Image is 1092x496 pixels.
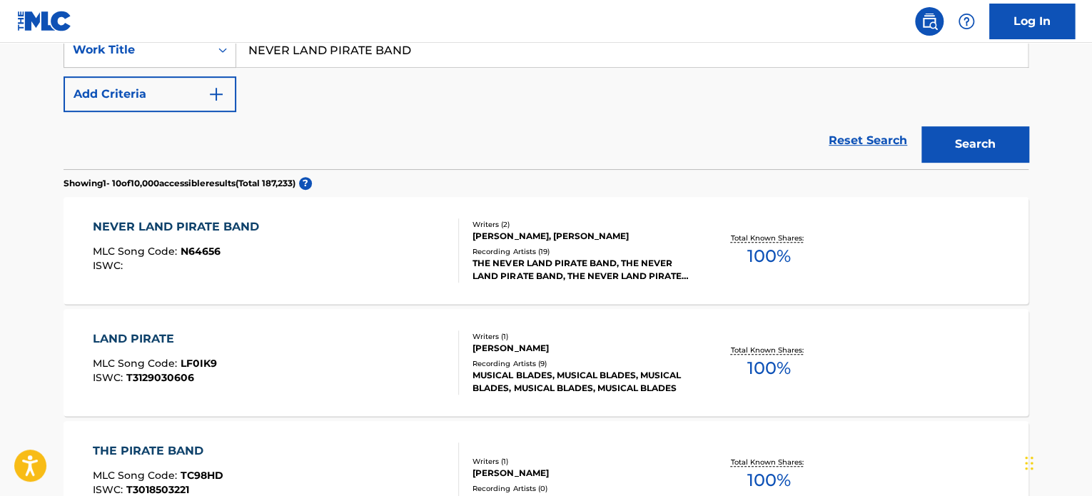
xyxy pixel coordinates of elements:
span: N64656 [181,245,221,258]
div: Recording Artists ( 0 ) [472,483,688,494]
p: Showing 1 - 10 of 10,000 accessible results (Total 187,233 ) [64,177,295,190]
p: Total Known Shares: [730,457,807,467]
span: 100 % [747,467,790,493]
span: ISWC : [93,483,126,496]
span: ? [299,177,312,190]
button: Search [921,126,1028,162]
span: 100 % [747,243,790,269]
div: Help [952,7,981,36]
span: MLC Song Code : [93,357,181,370]
div: NEVER LAND PIRATE BAND [93,218,266,236]
div: THE PIRATE BAND [93,442,223,460]
div: Recording Artists ( 19 ) [472,246,688,257]
img: MLC Logo [17,11,72,31]
p: Total Known Shares: [730,233,807,243]
span: T3018503221 [126,483,189,496]
span: MLC Song Code : [93,469,181,482]
div: [PERSON_NAME], [PERSON_NAME] [472,230,688,243]
span: 100 % [747,355,790,381]
div: THE NEVER LAND PIRATE BAND, THE NEVER LAND PIRATE BAND, THE NEVER LAND PIRATE BAND, THE NEVER LAN... [472,257,688,283]
div: Recording Artists ( 9 ) [472,358,688,369]
form: Search Form [64,32,1028,169]
a: NEVER LAND PIRATE BANDMLC Song Code:N64656ISWC:Writers (2)[PERSON_NAME], [PERSON_NAME]Recording A... [64,197,1028,304]
a: Reset Search [821,125,914,156]
a: LAND PIRATEMLC Song Code:LF0IK9ISWC:T3129030606Writers (1)[PERSON_NAME]Recording Artists (9)MUSIC... [64,309,1028,416]
div: Drag [1025,442,1033,485]
div: Writers ( 1 ) [472,331,688,342]
div: Work Title [73,41,201,59]
span: MLC Song Code : [93,245,181,258]
p: Total Known Shares: [730,345,807,355]
span: LF0IK9 [181,357,217,370]
iframe: Chat Widget [1021,427,1092,496]
div: Writers ( 2 ) [472,219,688,230]
div: MUSICAL BLADES, MUSICAL BLADES, MUSICAL BLADES, MUSICAL BLADES, MUSICAL BLADES [472,369,688,395]
a: Log In [989,4,1075,39]
button: Add Criteria [64,76,236,112]
div: LAND PIRATE [93,330,217,348]
span: ISWC : [93,371,126,384]
span: ISWC : [93,259,126,272]
span: TC98HD [181,469,223,482]
div: [PERSON_NAME] [472,467,688,480]
div: Writers ( 1 ) [472,456,688,467]
span: T3129030606 [126,371,194,384]
div: [PERSON_NAME] [472,342,688,355]
img: search [921,13,938,30]
img: help [958,13,975,30]
a: Public Search [915,7,944,36]
img: 9d2ae6d4665cec9f34b9.svg [208,86,225,103]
